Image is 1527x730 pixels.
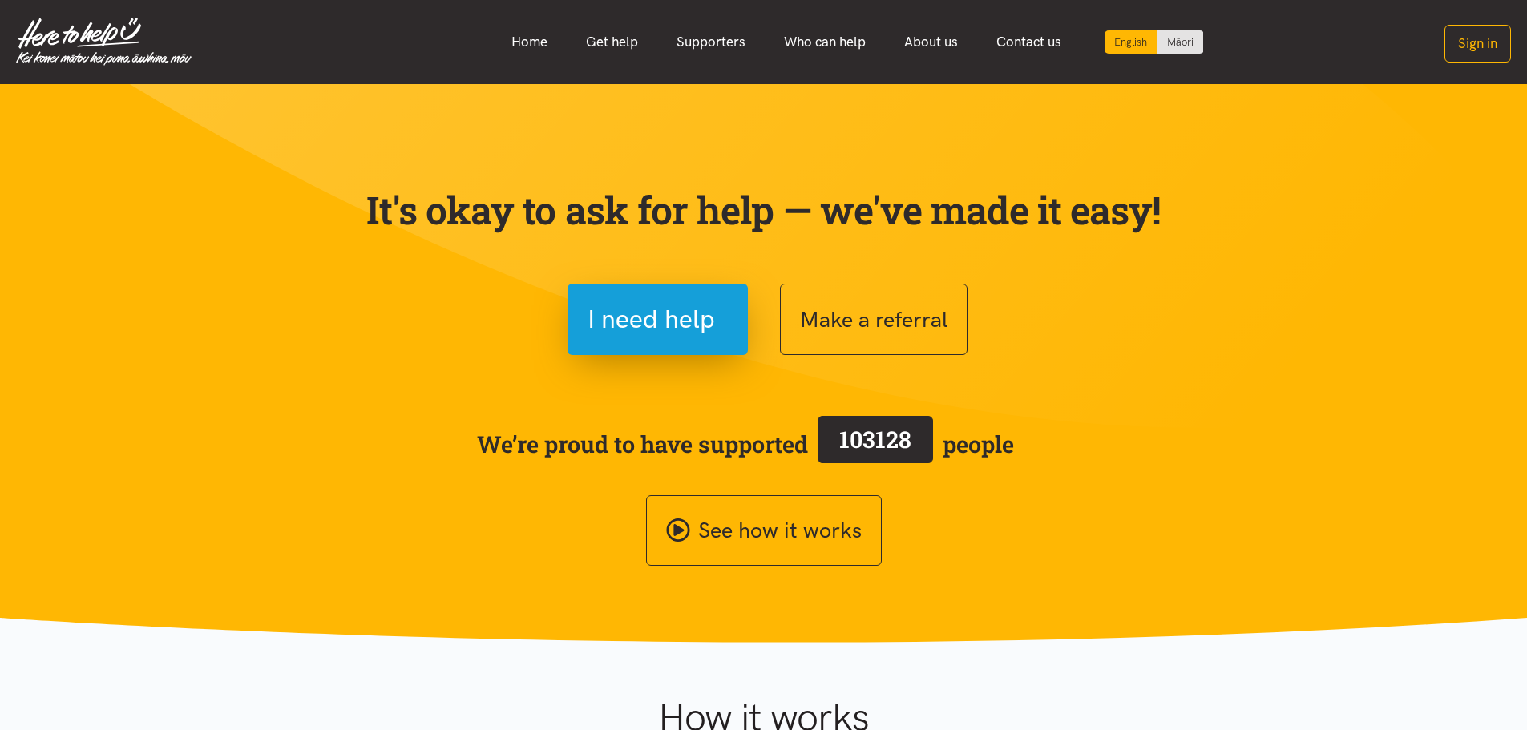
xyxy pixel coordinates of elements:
a: See how it works [646,495,882,567]
a: Who can help [765,25,885,59]
a: Contact us [977,25,1081,59]
p: It's okay to ask for help — we've made it easy! [363,187,1165,233]
a: 103128 [808,413,943,475]
img: Home [16,18,192,66]
a: About us [885,25,977,59]
span: We’re proud to have supported people [477,413,1014,475]
a: Switch to Te Reo Māori [1157,30,1203,54]
a: Supporters [657,25,765,59]
a: Home [492,25,567,59]
span: I need help [588,299,715,340]
span: 103128 [839,424,911,454]
div: Language toggle [1105,30,1204,54]
a: Get help [567,25,657,59]
button: Make a referral [780,284,968,355]
button: I need help [568,284,748,355]
button: Sign in [1444,25,1511,63]
div: Current language [1105,30,1157,54]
